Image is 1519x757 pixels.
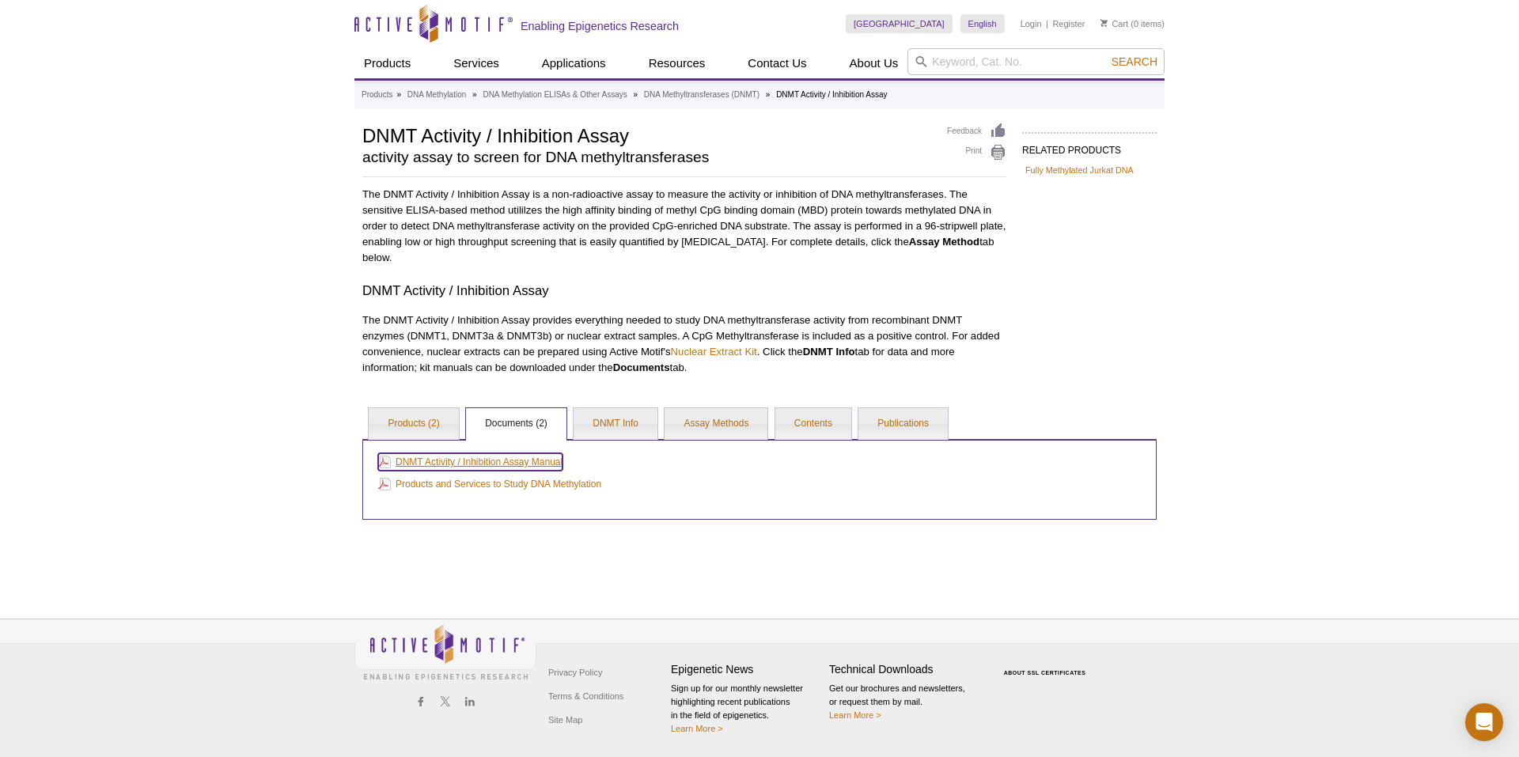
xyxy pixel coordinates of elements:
a: Login [1021,18,1042,29]
strong: DNMT Info [803,346,855,358]
p: The DNMT Activity / Inhibition Assay is a non-radioactive assay to measure the activity or inhibi... [362,187,1006,266]
a: Products (2) [369,408,458,440]
p: The DNMT Activity / Inhibition Assay provides everything needed to study DNA methyltransferase ac... [362,312,1006,376]
table: Click to Verify - This site chose Symantec SSL for secure e-commerce and confidential communicati... [987,647,1106,682]
li: (0 items) [1100,14,1165,33]
a: [GEOGRAPHIC_DATA] [846,14,953,33]
a: Resources [639,48,715,78]
li: DNMT Activity / Inhibition Assay [776,90,887,99]
a: DNA Methylation ELISAs & Other Assays [483,88,627,102]
a: DNA Methyltransferases (DNMT) [644,88,759,102]
strong: Assay Method [909,236,979,248]
button: Search [1107,55,1162,69]
li: » [396,90,401,99]
a: ABOUT SSL CERTIFICATES [1004,670,1086,676]
a: Learn More > [829,710,881,720]
a: DNA Methylation [407,88,466,102]
h4: Technical Downloads [829,663,979,676]
div: Open Intercom Messenger [1465,703,1503,741]
img: Your Cart [1100,19,1108,27]
a: Fully Methylated Jurkat DNA [1025,163,1134,177]
a: Documents (2) [466,408,566,440]
a: Publications [858,408,948,440]
h3: DNMT Activity / Inhibition Assay [362,282,1006,301]
img: Active Motif, [354,619,536,683]
a: Terms & Conditions [544,684,627,708]
a: About Us [840,48,908,78]
h4: Epigenetic News [671,663,821,676]
a: Print [947,144,1006,161]
a: DNMT Activity / Inhibition Assay Manual [378,453,563,471]
a: Services [444,48,509,78]
a: Contents [775,408,851,440]
p: Sign up for our monthly newsletter highlighting recent publications in the field of epigenetics. [671,682,821,736]
a: Contact Us [738,48,816,78]
li: | [1046,14,1048,33]
p: Get our brochures and newsletters, or request them by mail. [829,682,979,722]
a: Cart [1100,18,1128,29]
span: Search [1112,55,1157,68]
a: Products [354,48,420,78]
a: Learn More > [671,724,723,733]
h2: RELATED PRODUCTS [1022,132,1157,161]
li: » [472,90,477,99]
li: » [766,90,771,99]
a: Products [362,88,392,102]
a: English [960,14,1005,33]
a: Products and Services to Study DNA Methylation [378,475,601,493]
a: Applications [532,48,616,78]
li: » [634,90,638,99]
a: Feedback [947,123,1006,140]
a: Nuclear Extract Kit [671,346,757,358]
h1: DNMT Activity / Inhibition Assay [362,123,931,146]
a: Site Map [544,708,586,732]
h2: activity assay to screen for DNA methyltransferases [362,150,931,165]
a: Privacy Policy [544,660,606,684]
a: Register [1052,18,1085,29]
strong: Documents [613,361,670,373]
h2: Enabling Epigenetics Research [521,19,679,33]
a: Assay Methods [665,408,767,440]
a: DNMT Info [574,408,657,440]
input: Keyword, Cat. No. [907,48,1165,75]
